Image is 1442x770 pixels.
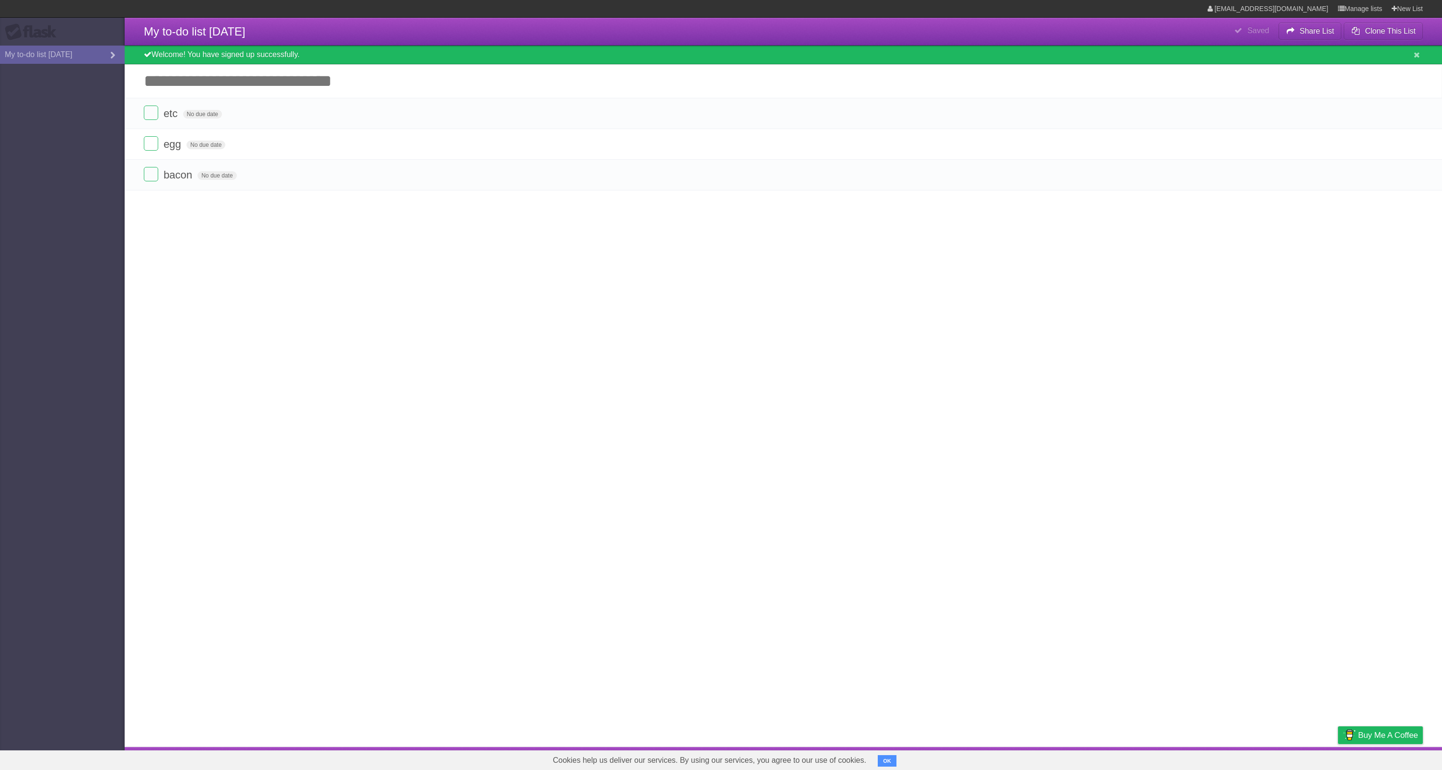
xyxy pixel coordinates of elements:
[5,24,62,41] div: Flask
[186,141,225,149] span: No due date
[1358,727,1418,744] span: Buy me a coffee
[163,138,184,150] span: egg
[1293,749,1314,768] a: Terms
[1242,749,1281,768] a: Developers
[1210,749,1231,768] a: About
[1326,749,1350,768] a: Privacy
[144,106,158,120] label: Done
[183,110,222,118] span: No due date
[198,171,236,180] span: No due date
[163,107,180,119] span: etc
[163,169,195,181] span: bacon
[878,755,896,767] button: OK
[1338,726,1423,744] a: Buy me a coffee
[1343,727,1356,743] img: Buy me a coffee
[144,167,158,181] label: Done
[1362,749,1423,768] a: Suggest a feature
[125,46,1442,64] div: Welcome! You have signed up successfully.
[543,751,876,770] span: Cookies help us deliver our services. By using our services, you agree to our use of cookies.
[144,25,245,38] span: My to-do list [DATE]
[144,136,158,151] label: Done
